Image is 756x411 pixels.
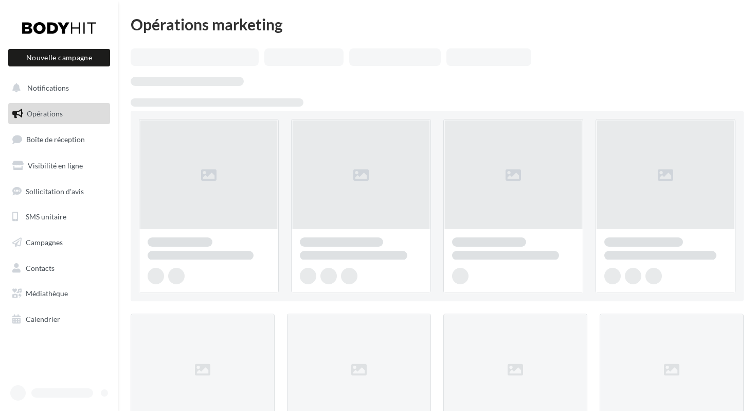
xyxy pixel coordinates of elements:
[26,289,68,298] span: Médiathèque
[131,16,744,32] div: Opérations marketing
[26,264,55,272] span: Contacts
[6,283,112,304] a: Médiathèque
[28,161,83,170] span: Visibilité en ligne
[8,49,110,66] button: Nouvelle campagne
[6,206,112,228] a: SMS unitaire
[27,83,69,92] span: Notifications
[6,309,112,330] a: Calendrier
[6,155,112,177] a: Visibilité en ligne
[26,186,84,195] span: Sollicitation d'avis
[6,181,112,202] a: Sollicitation d'avis
[6,258,112,279] a: Contacts
[6,103,112,125] a: Opérations
[27,109,63,118] span: Opérations
[6,232,112,253] a: Campagnes
[26,135,85,144] span: Boîte de réception
[26,212,66,221] span: SMS unitaire
[26,315,60,323] span: Calendrier
[26,238,63,247] span: Campagnes
[6,77,108,99] button: Notifications
[6,128,112,150] a: Boîte de réception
